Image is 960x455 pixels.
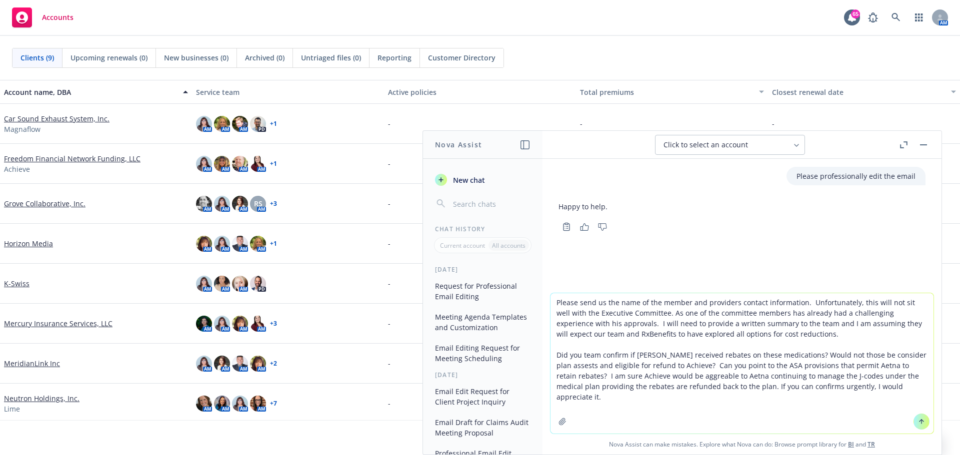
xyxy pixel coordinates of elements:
[580,118,582,129] span: -
[431,383,534,410] button: Email Edit Request for Client Project Inquiry
[768,80,960,104] button: Closest renewal date
[4,278,29,289] a: K-Swiss
[428,52,495,63] span: Customer Directory
[388,87,572,97] div: Active policies
[4,393,79,404] a: Neutron Holdings, Inc.
[550,293,933,434] textarea: Please send us the name of the member and providers contact information. Unfortunately, this will...
[4,404,20,414] span: Lime
[4,124,40,134] span: Magnaflow
[562,222,571,231] svg: Copy to clipboard
[250,116,266,132] img: photo
[431,340,534,367] button: Email Editing Request for Meeting Scheduling
[270,121,277,127] a: + 1
[70,52,147,63] span: Upcoming renewals (0)
[4,318,112,329] a: Mercury Insurance Services, LLC
[4,113,109,124] a: Car Sound Exhaust System, Inc.
[423,265,542,274] div: [DATE]
[431,171,534,189] button: New chat
[270,241,277,247] a: + 1
[4,198,85,209] a: Grove Collaborative, Inc.
[214,356,230,372] img: photo
[232,396,248,412] img: photo
[8,3,77,31] a: Accounts
[214,276,230,292] img: photo
[232,316,248,332] img: photo
[423,371,542,379] div: [DATE]
[663,140,748,150] span: Click to select an account
[4,164,30,174] span: Achieve
[245,52,284,63] span: Archived (0)
[772,87,945,97] div: Closest renewal date
[388,158,390,169] span: -
[270,201,277,207] a: + 3
[431,414,534,441] button: Email Draft for Claims Audit Meeting Proposal
[192,80,384,104] button: Service team
[232,156,248,172] img: photo
[435,139,482,150] h1: Nova Assist
[214,156,230,172] img: photo
[796,171,915,181] p: Please professionally edit the email
[196,356,212,372] img: photo
[423,225,542,233] div: Chat History
[42,13,73,21] span: Accounts
[254,198,262,209] span: RS
[886,7,906,27] a: Search
[431,309,534,336] button: Meeting Agenda Templates and Customization
[196,196,212,212] img: photo
[250,276,266,292] img: photo
[867,440,875,449] a: TR
[388,398,390,409] span: -
[431,278,534,305] button: Request for Professional Email Editing
[848,440,854,449] a: BI
[492,241,525,250] p: All accounts
[250,236,266,252] img: photo
[232,116,248,132] img: photo
[214,116,230,132] img: photo
[388,238,390,249] span: -
[270,361,277,367] a: + 2
[232,196,248,212] img: photo
[451,197,530,211] input: Search chats
[4,358,60,369] a: MeridianLink Inc
[580,87,753,97] div: Total premiums
[270,401,277,407] a: + 7
[301,52,361,63] span: Untriaged files (0)
[388,198,390,209] span: -
[232,236,248,252] img: photo
[196,396,212,412] img: photo
[214,316,230,332] img: photo
[196,236,212,252] img: photo
[384,80,576,104] button: Active policies
[250,316,266,332] img: photo
[196,87,380,97] div: Service team
[196,316,212,332] img: photo
[214,196,230,212] img: photo
[4,238,53,249] a: Horizon Media
[388,118,390,129] span: -
[772,118,774,129] span: -
[594,220,610,234] button: Thumbs down
[4,87,177,97] div: Account name, DBA
[863,7,883,27] a: Report a Bug
[232,356,248,372] img: photo
[388,278,390,289] span: -
[4,153,140,164] a: Freedom Financial Network Funding, LLC
[196,156,212,172] img: photo
[164,52,228,63] span: New businesses (0)
[214,236,230,252] img: photo
[270,321,277,327] a: + 3
[388,318,390,329] span: -
[546,434,937,455] span: Nova Assist can make mistakes. Explore what Nova can do: Browse prompt library for and
[655,135,805,155] button: Click to select an account
[196,276,212,292] img: photo
[214,396,230,412] img: photo
[250,396,266,412] img: photo
[388,358,390,369] span: -
[377,52,411,63] span: Reporting
[440,241,485,250] p: Current account
[576,80,768,104] button: Total premiums
[250,156,266,172] img: photo
[851,9,860,18] div: 65
[270,161,277,167] a: + 1
[558,201,607,212] p: Happy to help.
